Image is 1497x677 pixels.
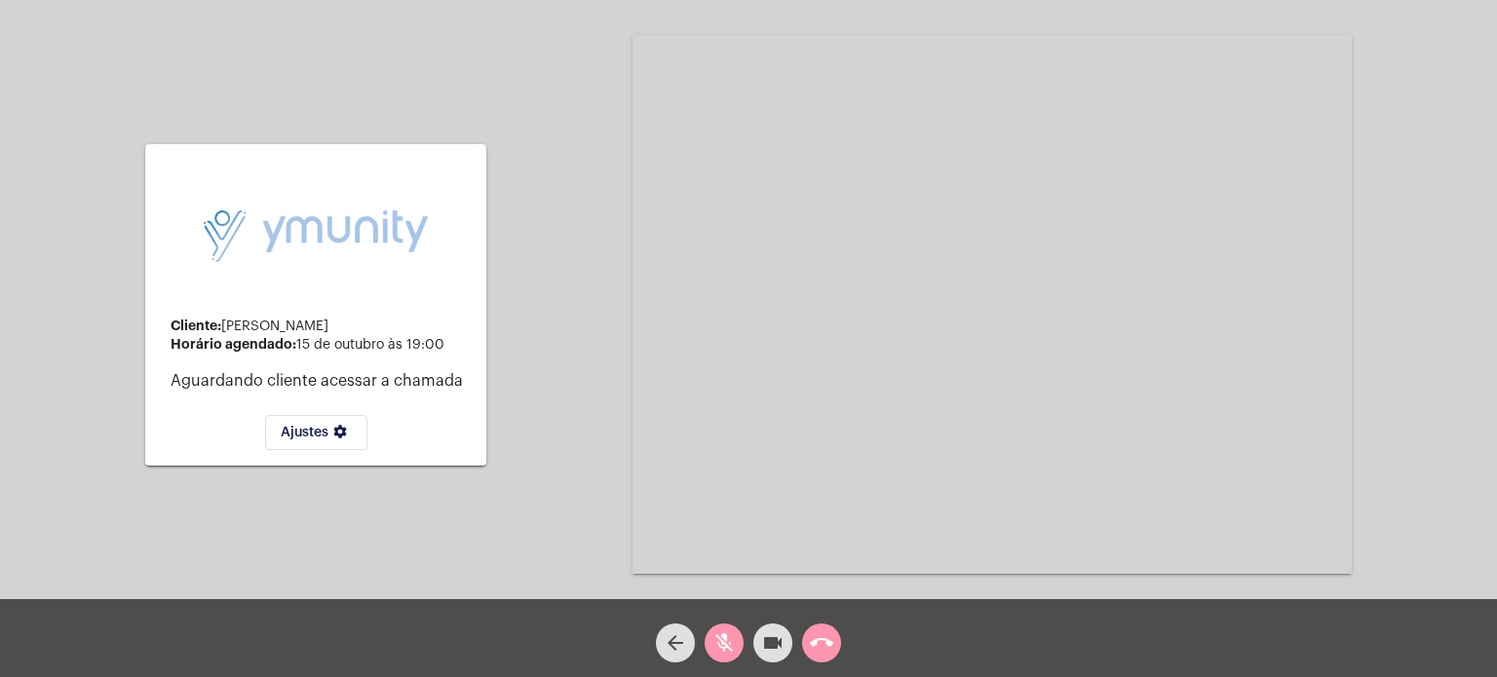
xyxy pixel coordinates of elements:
[281,426,352,439] span: Ajustes
[171,372,471,390] p: Aguardando cliente acessar a chamada
[171,337,296,351] strong: Horário agendado:
[171,319,471,334] div: [PERSON_NAME]
[664,631,687,655] mat-icon: arrow_back
[712,631,736,655] mat-icon: mic_off
[171,337,471,353] div: 15 de outubro às 19:00
[810,631,833,655] mat-icon: call_end
[171,319,221,332] strong: Cliente:
[204,210,428,263] img: da4d17c4-93e0-4e87-ea01-5b37ad3a248d.png
[265,415,367,450] button: Ajustes
[328,424,352,447] mat-icon: settings
[761,631,785,655] mat-icon: videocam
